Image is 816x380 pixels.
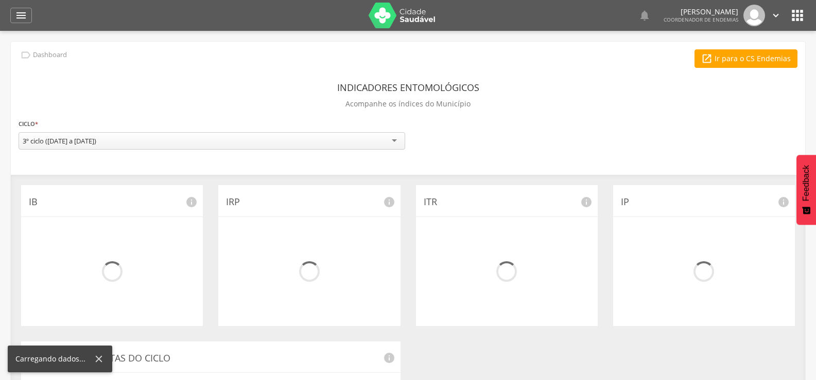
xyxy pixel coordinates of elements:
[226,195,392,209] p: IRP
[701,53,713,64] i: 
[15,9,27,22] i: 
[19,118,38,130] label: Ciclo
[777,196,790,208] i: info
[789,7,806,24] i: 
[33,51,67,59] p: Dashboard
[15,354,93,364] div: Carregando dados...
[383,196,395,208] i: info
[10,8,32,23] a: 
[638,9,651,22] i: 
[638,5,651,26] a: 
[664,8,738,15] p: [PERSON_NAME]
[802,165,811,201] span: Feedback
[580,196,593,208] i: info
[424,195,590,209] p: ITR
[20,49,31,61] i: 
[29,352,393,365] p: Histórico de Visitas do Ciclo
[383,352,395,364] i: info
[621,195,787,209] p: IP
[796,155,816,225] button: Feedback - Mostrar pesquisa
[695,49,797,68] a: Ir para o CS Endemias
[345,97,471,111] p: Acompanhe os índices do Município
[770,5,782,26] a: 
[29,195,195,209] p: IB
[185,196,198,208] i: info
[664,16,738,23] span: Coordenador de Endemias
[337,78,479,97] header: Indicadores Entomológicos
[770,10,782,21] i: 
[23,136,96,146] div: 3º ciclo ([DATE] a [DATE])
